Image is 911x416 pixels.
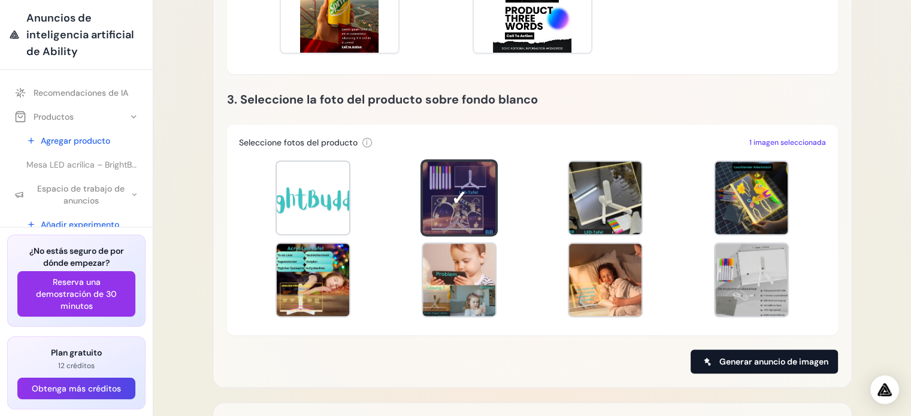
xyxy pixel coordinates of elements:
font: i [366,138,368,147]
a: Mesa LED acrílica – BrightBuddies [19,154,146,175]
font: Generar anuncio de imagen [719,356,828,367]
font: Productos [34,111,74,122]
font: 1 imagen seleccionada [749,138,826,147]
button: Productos [7,106,146,127]
font: Plan gratuito [51,347,102,358]
font: Mesa LED acrílica – BrightBuddies [26,159,158,170]
font: Anuncios de inteligencia artificial de Ability [26,11,134,59]
font: Seleccione fotos del producto [239,137,358,148]
font: Reserva una demostración de 30 minutos [36,277,117,311]
font: ¿No estás seguro de por dónde empezar? [29,245,124,268]
a: Anuncios de inteligencia artificial de Ability [10,10,143,60]
font: 3. Seleccione la foto del producto sobre fondo blanco [227,92,538,107]
div: Abrir Intercom Messenger [870,375,899,404]
a: Añadir experimento [19,214,146,235]
button: Obtenga más créditos [17,378,135,399]
font: Añadir experimento [41,219,119,230]
font: Obtenga más créditos [32,383,121,394]
button: Reserva una demostración de 30 minutos [17,271,135,317]
font: Agregar producto [41,135,110,146]
a: Recomendaciones de IA [7,82,146,104]
font: 12 créditos [58,361,95,371]
button: Generar anuncio de imagen [691,350,838,374]
a: Agregar producto [19,130,146,151]
font: Espacio de trabajo de anuncios [37,183,125,206]
font: Recomendaciones de IA [34,87,128,98]
button: Espacio de trabajo de anuncios [7,178,146,211]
